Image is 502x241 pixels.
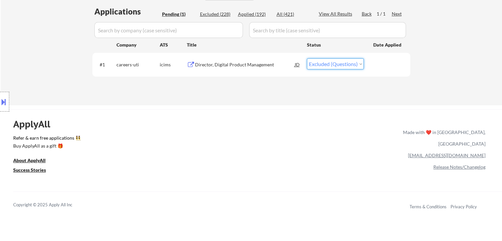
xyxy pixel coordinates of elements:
div: Applied (192) [238,11,271,17]
div: Made with ❤️ in [GEOGRAPHIC_DATA], [GEOGRAPHIC_DATA] [400,126,485,150]
div: All (421) [277,11,310,17]
div: Excluded (228) [200,11,233,17]
div: Date Applied [373,42,402,48]
input: Search by title (case sensitive) [249,22,406,38]
a: Terms & Conditions [410,204,447,209]
div: icims [160,61,187,68]
div: JD [294,58,301,70]
div: Back [362,11,372,17]
a: [EMAIL_ADDRESS][DOMAIN_NAME] [408,153,485,158]
div: Applications [94,8,160,16]
div: Company [117,42,160,48]
div: 1 / 1 [377,11,392,17]
a: Release Notes/Changelog [433,164,485,170]
div: Title [187,42,301,48]
u: Success Stories [13,167,46,173]
div: Director, Digital Product Management [195,61,295,68]
div: Copyright © 2025 Apply All Inc [13,202,89,208]
div: careers-uti [117,61,160,68]
div: View All Results [319,11,354,17]
div: Pending (1) [162,11,195,17]
a: Success Stories [13,167,55,175]
div: Next [392,11,402,17]
div: Status [307,39,364,51]
input: Search by company (case sensitive) [94,22,243,38]
a: Refer & earn free applications 👯‍♀️ [13,136,265,143]
div: ATS [160,42,187,48]
a: Privacy Policy [451,204,477,209]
